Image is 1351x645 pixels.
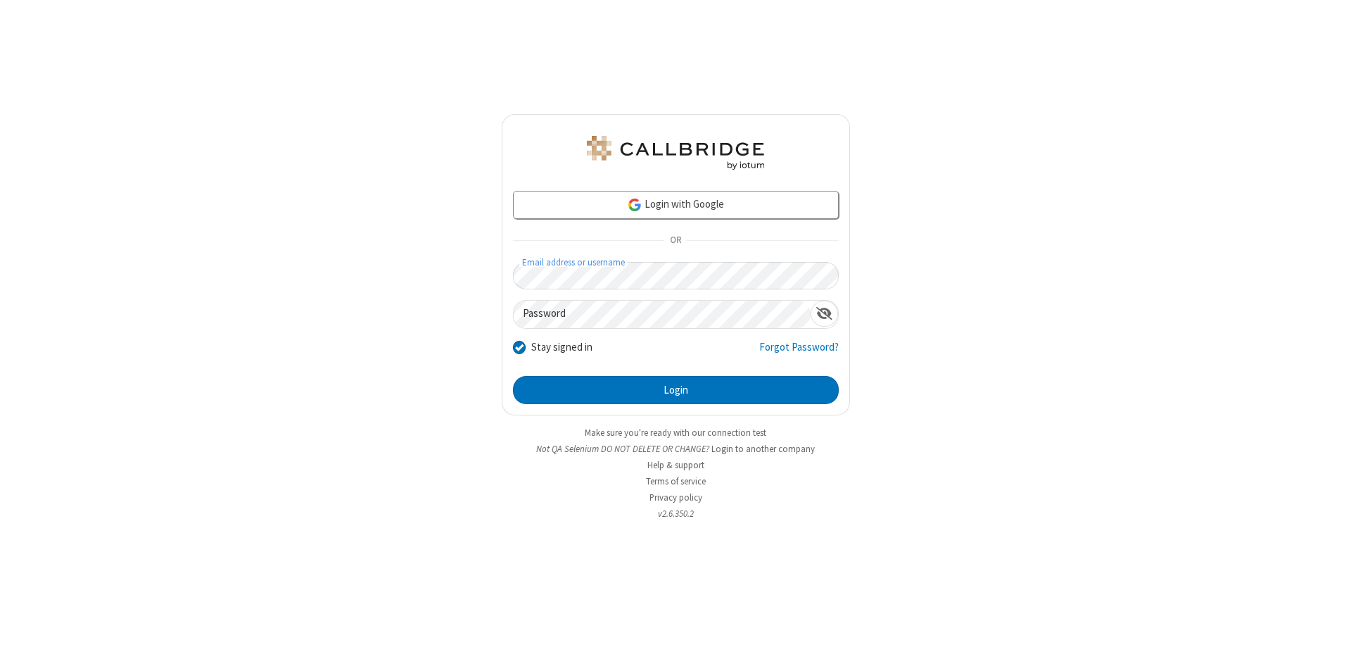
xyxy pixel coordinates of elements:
button: Login [513,376,839,404]
input: Password [514,301,811,328]
a: Privacy policy [649,491,702,503]
div: Show password [811,301,838,327]
a: Make sure you're ready with our connection test [585,427,766,439]
li: Not QA Selenium DO NOT DELETE OR CHANGE? [502,442,850,456]
iframe: Chat [1316,608,1340,635]
img: google-icon.png [627,197,642,213]
span: OR [664,231,687,251]
input: Email address or username [513,262,839,289]
button: Login to another company [711,442,815,456]
img: QA Selenium DO NOT DELETE OR CHANGE [584,136,767,170]
li: v2.6.350.2 [502,507,850,520]
a: Terms of service [646,475,706,487]
a: Login with Google [513,191,839,219]
label: Stay signed in [531,339,592,356]
a: Forgot Password? [759,339,839,366]
a: Help & support [647,459,704,471]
